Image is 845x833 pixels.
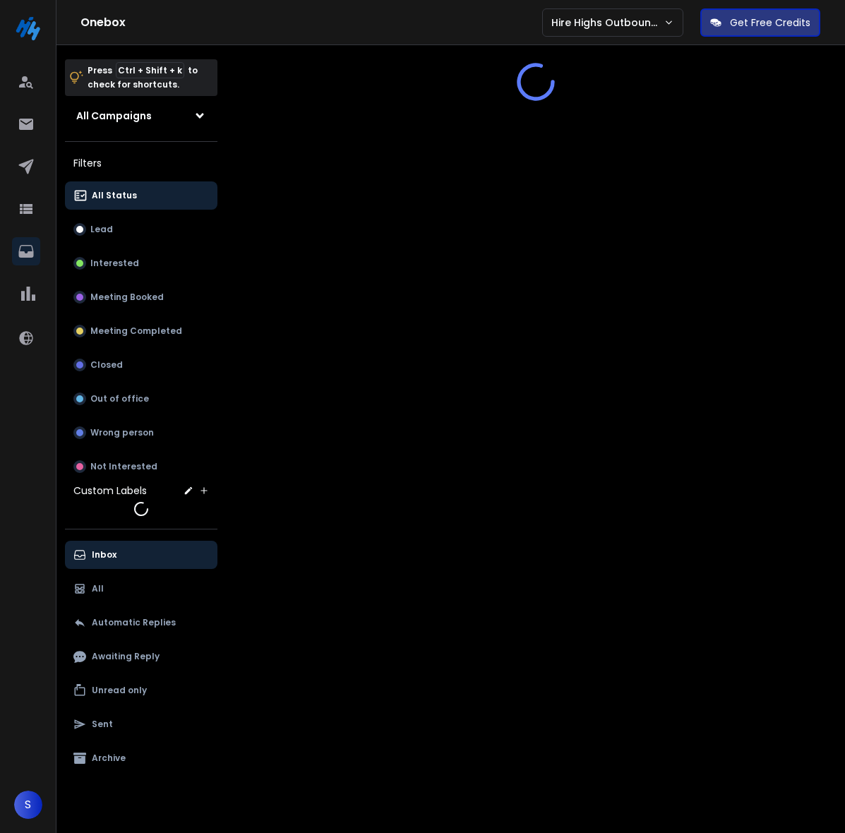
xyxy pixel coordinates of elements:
[65,249,217,277] button: Interested
[65,102,217,130] button: All Campaigns
[65,453,217,481] button: Not Interested
[90,359,123,371] p: Closed
[14,791,42,819] button: S
[92,583,104,594] p: All
[65,181,217,210] button: All Status
[92,685,147,696] p: Unread only
[65,609,217,637] button: Automatic Replies
[92,617,176,628] p: Automatic Replies
[76,109,152,123] h1: All Campaigns
[65,283,217,311] button: Meeting Booked
[65,541,217,569] button: Inbox
[90,427,154,438] p: Wrong person
[90,461,157,472] p: Not Interested
[73,484,147,498] h3: Custom Labels
[92,190,137,201] p: All Status
[65,317,217,345] button: Meeting Completed
[90,258,139,269] p: Interested
[14,14,42,42] img: logo
[65,215,217,244] button: Lead
[88,64,198,92] p: Press to check for shortcuts.
[730,16,810,30] p: Get Free Credits
[92,753,126,764] p: Archive
[551,16,664,30] p: Hire Highs Outbound Engine
[65,153,217,173] h3: Filters
[90,393,149,404] p: Out of office
[65,575,217,603] button: All
[90,224,113,235] p: Lead
[116,62,184,78] span: Ctrl + Shift + k
[65,385,217,413] button: Out of office
[92,651,160,662] p: Awaiting Reply
[90,292,164,303] p: Meeting Booked
[65,710,217,738] button: Sent
[92,719,113,730] p: Sent
[700,8,820,37] button: Get Free Credits
[65,351,217,379] button: Closed
[65,676,217,705] button: Unread only
[90,325,182,337] p: Meeting Completed
[92,549,116,561] p: Inbox
[65,744,217,772] button: Archive
[65,419,217,447] button: Wrong person
[65,642,217,671] button: Awaiting Reply
[80,14,542,31] h1: Onebox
